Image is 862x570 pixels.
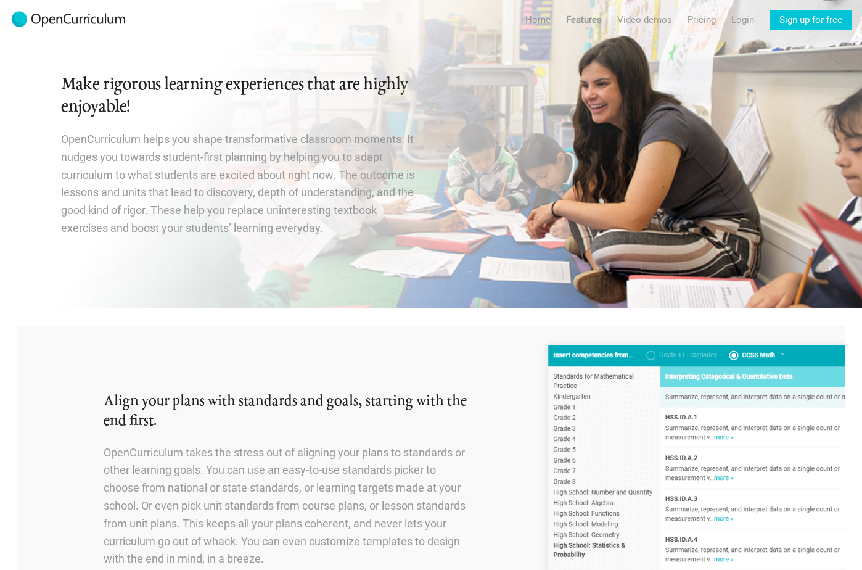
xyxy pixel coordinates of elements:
a: Features [566,10,602,30]
p: OpenCurriculum helps you shape transformative classroom moments. It nudges you towards student-fi... [61,131,416,238]
a: Sign up for free [770,10,852,30]
h1: Make rigorous learning experiences that are highly enjoyable! [61,74,416,118]
a: Video demos [617,10,672,30]
a: Pricing [688,10,716,30]
a: Login [731,10,754,30]
img: 2017-logo-m.png [10,10,127,30]
h2: Align your plans with standards and goals, starting with the end first. [104,392,468,432]
a: Home [525,10,551,30]
p: OpenCurriculum takes the stress out of aligning your plans to standards or other learning goals. ... [104,444,468,569]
